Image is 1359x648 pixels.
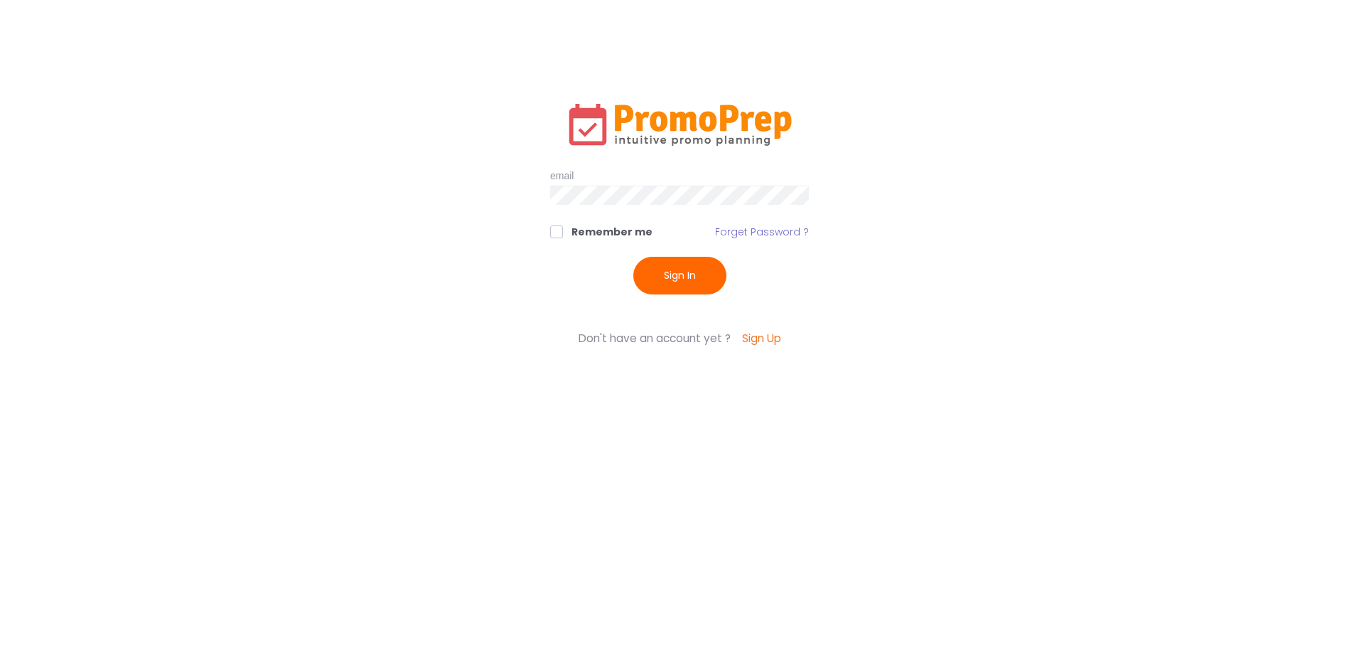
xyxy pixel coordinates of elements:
img: promo-prep-logo.png [566,100,793,147]
input: Email [550,167,809,186]
button: Sign In [633,257,726,294]
a: Forget Password ? [715,225,809,240]
a: Sign Up [742,330,781,346]
span: Don't have an account yet ? [579,331,731,346]
label: Remember me [550,225,652,240]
